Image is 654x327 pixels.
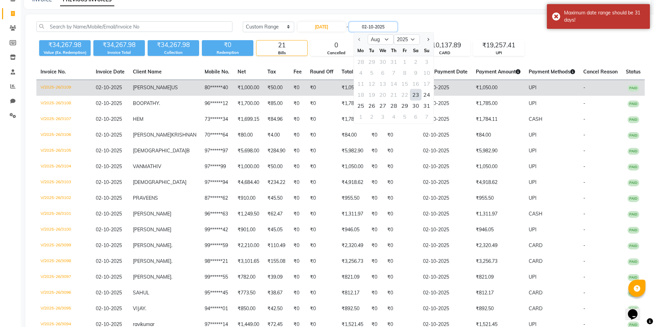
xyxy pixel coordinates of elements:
[529,226,537,233] span: UPI
[388,100,399,111] div: Thursday, August 28, 2025
[368,34,394,45] select: Select month
[383,254,419,269] td: ₹0
[355,100,366,111] div: Monday, August 25, 2025
[306,143,337,159] td: ₹0
[289,285,306,301] td: ₹0
[472,159,525,175] td: ₹1,050.00
[306,175,337,190] td: ₹0
[311,50,362,56] div: Cancelled
[202,50,253,56] div: Redemption
[383,127,419,143] td: ₹0
[472,238,525,254] td: ₹2,320.49
[583,274,585,280] span: -
[367,206,383,222] td: ₹0
[306,254,337,269] td: ₹0
[472,80,525,96] td: ₹1,050.00
[419,206,472,222] td: 02-10-2025
[388,100,399,111] div: 28
[419,175,472,190] td: 02-10-2025
[564,9,645,24] div: Maximum date range should be 31 days!
[425,34,431,45] button: Next month
[628,116,639,123] span: PAID
[529,274,537,280] span: UPI
[419,159,472,175] td: 02-10-2025
[133,274,171,280] span: [PERSON_NAME]
[529,100,537,106] span: UPI
[472,96,525,112] td: ₹1,785.00
[96,116,122,122] span: 02-10-2025
[410,100,421,111] div: 30
[36,143,92,159] td: V/2025-26/3105
[383,175,419,190] td: ₹0
[233,112,263,127] td: ₹1,699.15
[529,69,575,75] span: Payment Methods
[388,111,399,122] div: 4
[349,22,397,32] input: End Date
[337,301,367,317] td: ₹892.50
[399,111,410,122] div: Friday, September 5, 2025
[171,132,196,138] span: KRISHNAN
[233,301,263,317] td: ₹850.00
[529,163,537,170] span: UPI
[36,254,92,269] td: V/2025-26/3098
[306,127,337,143] td: ₹0
[529,290,542,296] span: CARD
[306,80,337,96] td: ₹0
[626,69,641,75] span: Status
[367,159,383,175] td: ₹0
[367,222,383,238] td: ₹0
[628,211,639,218] span: PAID
[36,190,92,206] td: V/2025-26/3102
[133,100,159,106] span: BOOPATHY
[263,269,289,285] td: ₹39.09
[306,222,337,238] td: ₹0
[337,190,367,206] td: ₹955.50
[133,290,149,296] span: SAHUL
[36,301,92,317] td: V/2025-26/3095
[419,112,472,127] td: 02-10-2025
[529,258,542,264] span: CARD
[367,143,383,159] td: ₹0
[39,40,91,50] div: ₹34,267.98
[263,175,289,190] td: ₹234.22
[583,195,585,201] span: -
[289,238,306,254] td: ₹0
[383,238,419,254] td: ₹0
[133,84,171,91] span: [PERSON_NAME]
[294,69,302,75] span: Fee
[306,206,337,222] td: ₹0
[583,116,585,122] span: -
[233,238,263,254] td: ₹2,210.00
[36,112,92,127] td: V/2025-26/3107
[419,50,470,56] div: CARD
[289,254,306,269] td: ₹0
[93,50,145,56] div: Invoice Total
[419,254,472,269] td: 02-10-2025
[36,175,92,190] td: V/2025-26/3103
[36,269,92,285] td: V/2025-26/3097
[472,254,525,269] td: ₹3,256.73
[628,195,639,202] span: PAID
[36,159,92,175] td: V/2025-26/3104
[133,148,186,154] span: [DEMOGRAPHIC_DATA]
[399,100,410,111] div: 29
[263,112,289,127] td: ₹84.96
[529,148,537,154] span: UPI
[289,175,306,190] td: ₹0
[36,285,92,301] td: V/2025-26/3096
[96,69,125,75] span: Invoice Date
[355,111,366,122] div: Monday, September 1, 2025
[133,116,144,122] span: HEM
[410,100,421,111] div: Saturday, August 30, 2025
[289,222,306,238] td: ₹0
[337,222,367,238] td: ₹946.05
[171,274,172,280] span: .
[346,23,348,31] span: -
[96,179,122,185] span: 02-10-2025
[96,100,122,106] span: 02-10-2025
[306,190,337,206] td: ₹0
[263,254,289,269] td: ₹155.08
[337,112,367,127] td: ₹1,784.11
[233,285,263,301] td: ₹773.50
[233,127,263,143] td: ₹80.00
